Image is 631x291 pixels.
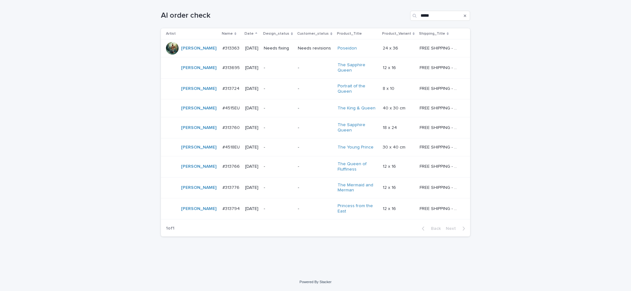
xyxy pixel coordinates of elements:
[161,117,470,138] tr: [PERSON_NAME] #313760#313760 [DATE]--The Sapphire Queen 18 x 2418 x 24 FREE SHIPPING - preview in...
[420,64,460,71] p: FREE SHIPPING - preview in 1-2 business days, after your approval delivery will take 5-10 b.d.
[297,30,329,37] p: Customer_status
[181,185,216,190] a: [PERSON_NAME]
[383,44,399,51] p: 24 x 36
[161,177,470,198] tr: [PERSON_NAME] #313776#313776 [DATE]--The Mermaid and Merman 12 x 1612 x 16 FREE SHIPPING - previe...
[338,203,377,214] a: Princess from the East
[417,226,443,231] button: Back
[338,62,377,73] a: The Sapphire Queen
[264,164,293,169] p: -
[420,85,460,91] p: FREE SHIPPING - preview in 1-2 business days, after your approval delivery will take 5-10 b.d.
[161,198,470,219] tr: [PERSON_NAME] #313794#313794 [DATE]--Princess from the East 12 x 1612 x 16 FREE SHIPPING - previe...
[222,85,241,91] p: #313724
[383,143,407,150] p: 30 x 40 cm
[337,30,362,37] p: Product_Title
[298,145,332,150] p: -
[245,145,259,150] p: [DATE]
[383,205,397,212] p: 12 x 16
[245,30,254,37] p: Date
[382,30,411,37] p: Product_Variant
[383,124,398,131] p: 18 x 24
[181,125,216,131] a: [PERSON_NAME]
[166,30,176,37] p: Artist
[245,46,259,51] p: [DATE]
[181,106,216,111] a: [PERSON_NAME]
[181,65,216,71] a: [PERSON_NAME]
[338,145,374,150] a: The Young Prince
[222,104,241,111] p: #4515EU
[245,164,259,169] p: [DATE]
[298,106,332,111] p: -
[298,125,332,131] p: -
[420,104,460,111] p: FREE SHIPPING - preview in 1-2 business days, after your approval delivery will take 6-10 busines...
[245,86,259,91] p: [DATE]
[161,39,470,57] tr: [PERSON_NAME] #313363#313363 [DATE]Needs fixingNeeds revisionsPoseidon 24 x 3624 x 36 FREE SHIPPI...
[298,65,332,71] p: -
[161,138,470,156] tr: [PERSON_NAME] #4518EU#4518EU [DATE]--The Young Prince 30 x 40 cm30 x 40 cm FREE SHIPPING - previe...
[264,46,293,51] p: Needs fixing
[181,206,216,212] a: [PERSON_NAME]
[245,106,259,111] p: [DATE]
[446,226,460,231] span: Next
[427,226,441,231] span: Back
[420,205,460,212] p: FREE SHIPPING - preview in 1-2 business days, after your approval delivery will take 5-10 b.d.
[383,163,397,169] p: 12 x 16
[245,206,259,212] p: [DATE]
[161,221,180,236] p: 1 of 1
[383,104,407,111] p: 40 x 30 cm
[338,84,377,94] a: Portrait of the Queen
[161,11,408,20] h1: AI order check
[338,122,377,133] a: The Sapphire Queen
[383,85,396,91] p: 8 x 10
[245,185,259,190] p: [DATE]
[264,65,293,71] p: -
[264,145,293,150] p: -
[222,64,241,71] p: #313695
[338,106,375,111] a: The King & Queen
[222,30,233,37] p: Name
[181,46,216,51] a: [PERSON_NAME]
[443,226,470,231] button: Next
[222,44,241,51] p: #313363
[264,206,293,212] p: -
[410,11,470,21] input: Search
[222,184,241,190] p: #313776
[264,106,293,111] p: -
[383,64,397,71] p: 12 x 16
[181,86,216,91] a: [PERSON_NAME]
[298,46,332,51] p: Needs revisions
[161,57,470,79] tr: [PERSON_NAME] #313695#313695 [DATE]--The Sapphire Queen 12 x 1612 x 16 FREE SHIPPING - preview in...
[245,125,259,131] p: [DATE]
[298,185,332,190] p: -
[263,30,289,37] p: Design_status
[298,206,332,212] p: -
[222,205,241,212] p: #313794
[298,86,332,91] p: -
[338,161,377,172] a: The Queen of Fluffiness
[420,163,460,169] p: FREE SHIPPING - preview in 1-2 business days, after your approval delivery will take 5-10 b.d.
[420,143,460,150] p: FREE SHIPPING - preview in 1-2 business days, after your approval delivery will take 5-10 busines...
[338,46,357,51] a: Poseidon
[264,86,293,91] p: -
[264,185,293,190] p: -
[222,143,241,150] p: #4518EU
[161,78,470,99] tr: [PERSON_NAME] #313724#313724 [DATE]--Portrait of the Queen 8 x 108 x 10 FREE SHIPPING - preview i...
[161,99,470,117] tr: [PERSON_NAME] #4515EU#4515EU [DATE]--The King & Queen 40 x 30 cm40 x 30 cm FREE SHIPPING - previe...
[161,156,470,177] tr: [PERSON_NAME] #313766#313766 [DATE]--The Queen of Fluffiness 12 x 1612 x 16 FREE SHIPPING - previ...
[338,183,377,193] a: The Mermaid and Merman
[181,145,216,150] a: [PERSON_NAME]
[420,184,460,190] p: FREE SHIPPING - preview in 1-2 business days, after your approval delivery will take 5-10 b.d.
[420,44,460,51] p: FREE SHIPPING - preview in 1-2 business days, after your approval delivery will take 5-10 b.d.
[298,164,332,169] p: -
[299,280,331,284] a: Powered By Stacker
[181,164,216,169] a: [PERSON_NAME]
[419,30,445,37] p: Shipping_Title
[222,124,241,131] p: #313760
[264,125,293,131] p: -
[245,65,259,71] p: [DATE]
[420,124,460,131] p: FREE SHIPPING - preview in 1-2 business days, after your approval delivery will take 5-10 b.d.
[222,163,241,169] p: #313766
[383,184,397,190] p: 12 x 16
